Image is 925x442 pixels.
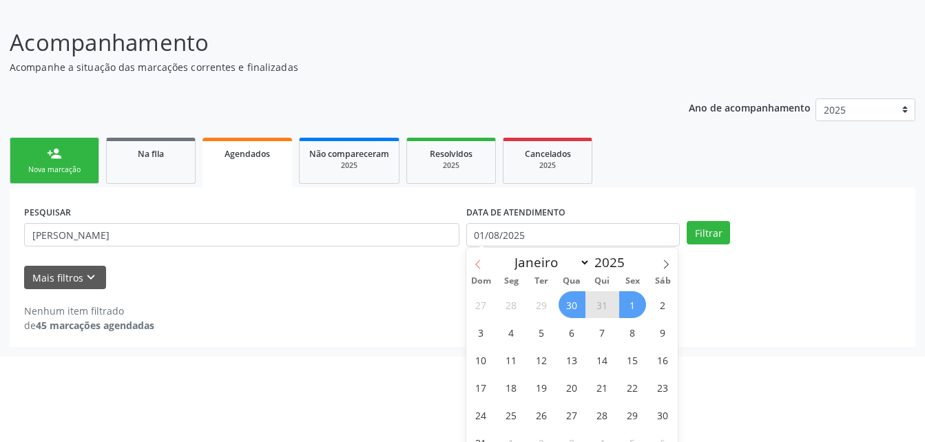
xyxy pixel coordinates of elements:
span: Resolvidos [430,148,472,160]
span: Agosto 26, 2025 [528,401,555,428]
label: DATA DE ATENDIMENTO [466,202,565,223]
button: Filtrar [687,221,730,244]
p: Acompanhe a situação das marcações correntes e finalizadas [10,60,644,74]
span: Agosto 16, 2025 [649,346,676,373]
span: Agosto 24, 2025 [468,401,495,428]
span: Dom [466,277,497,286]
span: Julho 31, 2025 [589,291,616,318]
span: Seg [496,277,526,286]
span: Agosto 11, 2025 [498,346,525,373]
span: Agosto 28, 2025 [589,401,616,428]
span: Agosto 22, 2025 [619,374,646,401]
div: 2025 [417,160,486,171]
span: Qui [587,277,617,286]
span: Agosto 25, 2025 [498,401,525,428]
button: Mais filtroskeyboard_arrow_down [24,266,106,290]
span: Agosto 8, 2025 [619,319,646,346]
strong: 45 marcações agendadas [36,319,154,332]
div: person_add [47,146,62,161]
p: Ano de acompanhamento [689,98,811,116]
span: Agosto 27, 2025 [559,401,585,428]
span: Agosto 15, 2025 [619,346,646,373]
span: Julho 28, 2025 [498,291,525,318]
span: Agosto 30, 2025 [649,401,676,428]
span: Qua [557,277,587,286]
span: Agosto 21, 2025 [589,374,616,401]
input: Year [590,253,636,271]
span: Agosto 14, 2025 [589,346,616,373]
span: Agosto 29, 2025 [619,401,646,428]
span: Agosto 20, 2025 [559,374,585,401]
span: Agosto 3, 2025 [468,319,495,346]
input: Nome, CNS [24,223,459,246]
span: Julho 27, 2025 [468,291,495,318]
span: Sex [617,277,647,286]
span: Agendados [225,148,270,160]
span: Julho 29, 2025 [528,291,555,318]
span: Agosto 4, 2025 [498,319,525,346]
label: PESQUISAR [24,202,71,223]
span: Julho 30, 2025 [559,291,585,318]
i: keyboard_arrow_down [83,270,98,285]
span: Agosto 18, 2025 [498,374,525,401]
span: Agosto 10, 2025 [468,346,495,373]
div: Nenhum item filtrado [24,304,154,318]
span: Cancelados [525,148,571,160]
span: Agosto 17, 2025 [468,374,495,401]
span: Agosto 2, 2025 [649,291,676,318]
span: Na fila [138,148,164,160]
div: 2025 [309,160,389,171]
span: Ter [526,277,557,286]
span: Agosto 19, 2025 [528,374,555,401]
span: Agosto 1, 2025 [619,291,646,318]
span: Agosto 9, 2025 [649,319,676,346]
p: Acompanhamento [10,25,644,60]
span: Agosto 6, 2025 [559,319,585,346]
span: Agosto 23, 2025 [649,374,676,401]
span: Agosto 13, 2025 [559,346,585,373]
div: 2025 [513,160,582,171]
span: Sáb [647,277,678,286]
input: Selecione um intervalo [466,223,680,246]
span: Agosto 12, 2025 [528,346,555,373]
span: Agosto 7, 2025 [589,319,616,346]
select: Month [508,253,591,272]
div: de [24,318,154,333]
span: Agosto 5, 2025 [528,319,555,346]
span: Não compareceram [309,148,389,160]
div: Nova marcação [20,165,89,175]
